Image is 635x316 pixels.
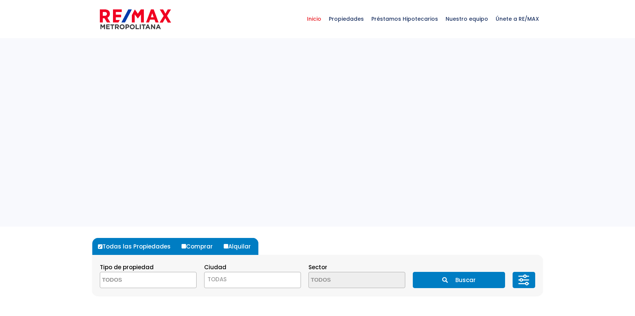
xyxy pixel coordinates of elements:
span: TODAS [208,275,227,283]
span: TODAS [204,272,301,288]
img: remax-metropolitana-logo [100,8,171,31]
span: Propiedades [325,8,368,30]
input: Alquilar [224,244,228,249]
label: Todas las Propiedades [96,238,178,255]
textarea: Search [309,272,382,288]
span: TODAS [205,274,301,285]
textarea: Search [100,272,173,288]
label: Alquilar [222,238,258,255]
button: Buscar [413,272,505,288]
label: Comprar [180,238,220,255]
span: Préstamos Hipotecarios [368,8,442,30]
span: Sector [308,263,327,271]
span: Nuestro equipo [442,8,492,30]
span: Únete a RE/MAX [492,8,543,30]
input: Todas las Propiedades [98,244,102,249]
span: Inicio [303,8,325,30]
span: Ciudad [204,263,226,271]
input: Comprar [182,244,186,249]
span: Tipo de propiedad [100,263,154,271]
